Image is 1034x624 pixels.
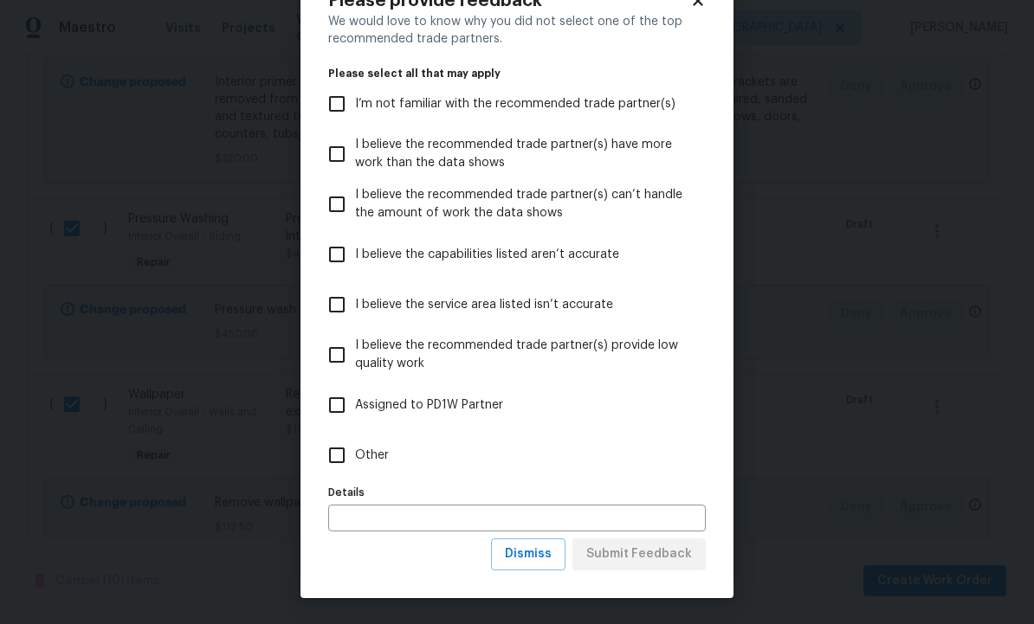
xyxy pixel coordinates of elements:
[355,296,613,314] span: I believe the service area listed isn’t accurate
[355,95,675,113] span: I’m not familiar with the recommended trade partner(s)
[355,186,692,222] span: I believe the recommended trade partner(s) can’t handle the amount of work the data shows
[328,487,706,498] label: Details
[328,68,706,79] legend: Please select all that may apply
[328,13,706,48] div: We would love to know why you did not select one of the top recommended trade partners.
[355,136,692,172] span: I believe the recommended trade partner(s) have more work than the data shows
[355,396,503,415] span: Assigned to PD1W Partner
[505,544,552,565] span: Dismiss
[491,538,565,570] button: Dismiss
[355,246,619,264] span: I believe the capabilities listed aren’t accurate
[355,447,389,465] span: Other
[355,337,692,373] span: I believe the recommended trade partner(s) provide low quality work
